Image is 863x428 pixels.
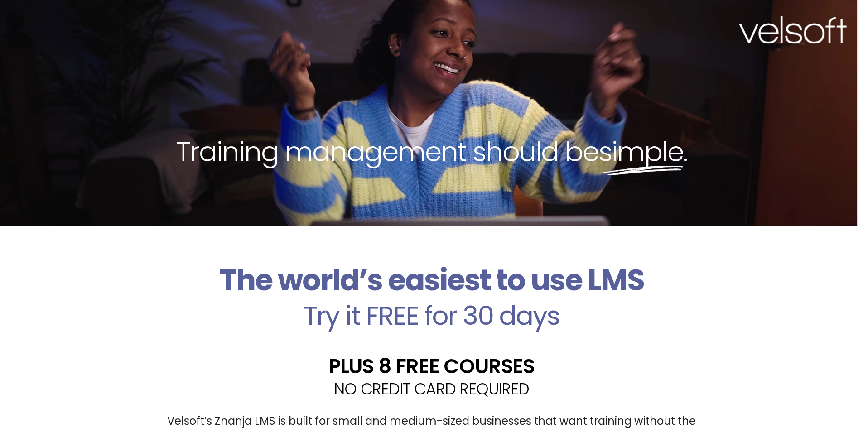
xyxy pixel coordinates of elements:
[151,381,713,397] h2: NO CREDIT CARD REQUIRED
[151,303,713,329] h2: Try it FREE for 30 days
[598,133,683,171] span: simple
[151,263,713,298] h2: The world’s easiest to use LMS
[16,134,847,169] h2: Training management should be .
[151,356,713,376] h2: PLUS 8 FREE COURSES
